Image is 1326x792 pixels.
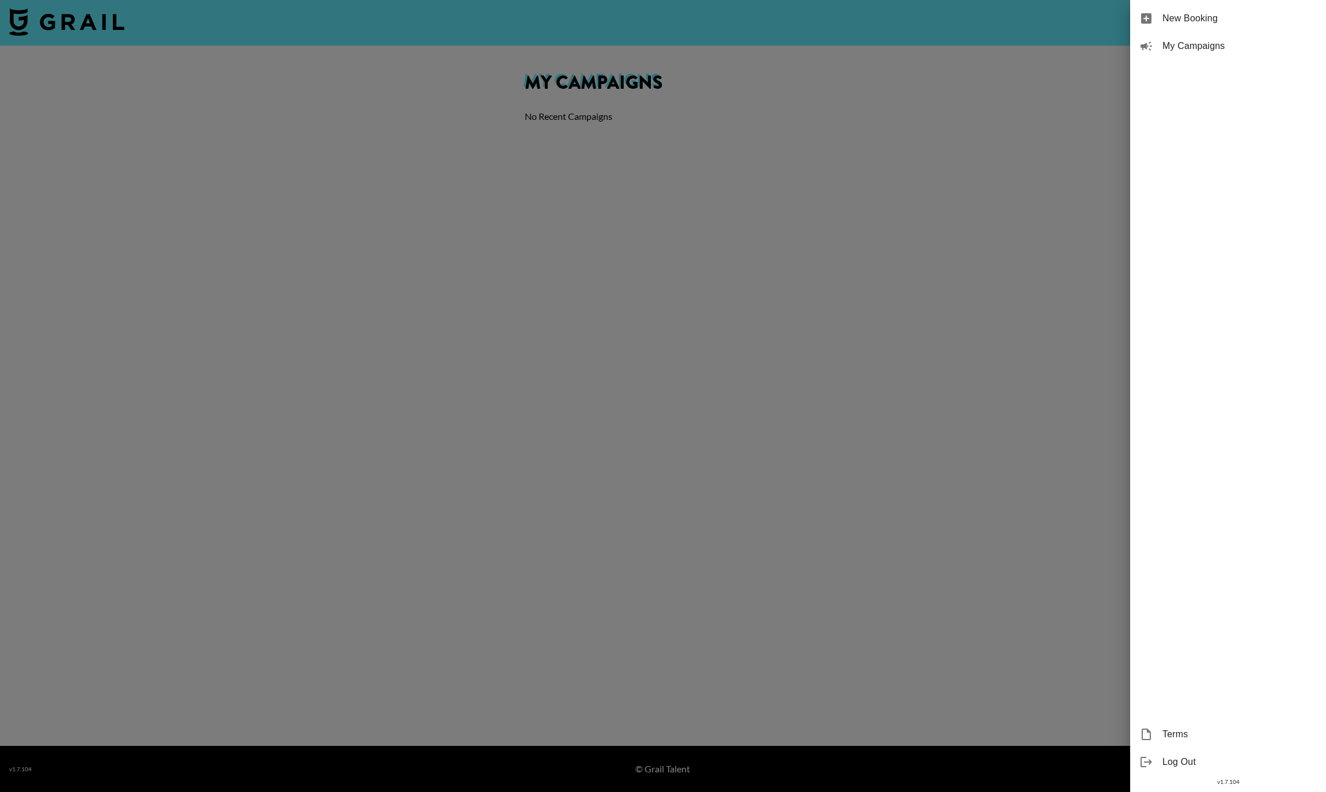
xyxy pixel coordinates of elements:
span: New Booking [1162,12,1317,25]
div: Terms [1130,721,1326,748]
iframe: Drift Widget Chat Controller [1268,734,1312,778]
div: Log Out [1130,748,1326,776]
span: Terms [1162,727,1317,741]
div: v 1.7.104 [1130,776,1326,788]
div: New Booking [1130,5,1326,32]
div: My Campaigns [1130,32,1326,60]
span: Log Out [1162,755,1317,769]
span: My Campaigns [1162,39,1317,53]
